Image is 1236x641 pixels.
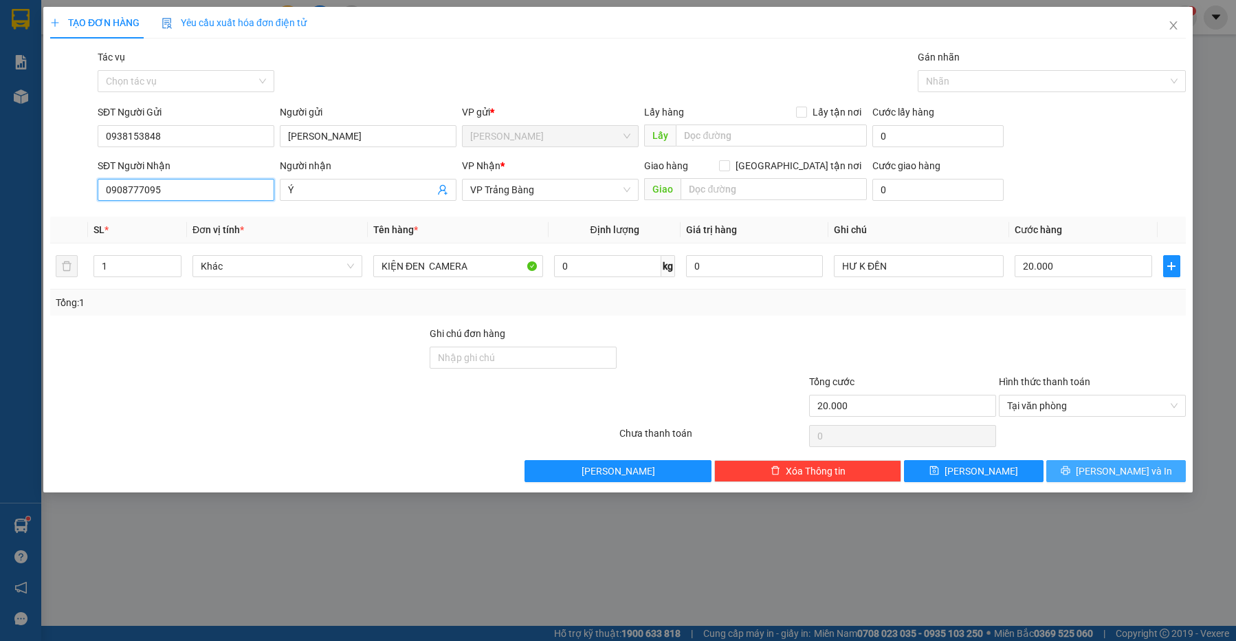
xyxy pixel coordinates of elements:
[4,100,84,108] span: In ngày:
[98,52,125,63] label: Tác vụ
[93,224,104,235] span: SL
[661,255,675,277] span: kg
[1046,460,1186,482] button: printer[PERSON_NAME] và In
[373,255,543,277] input: VD: Bàn, Ghế
[1163,255,1181,277] button: plus
[730,158,867,173] span: [GEOGRAPHIC_DATA] tận nơi
[280,158,456,173] div: Người nhận
[50,17,140,28] span: TẠO ĐƠN HÀNG
[69,87,132,98] span: HT1210250036
[676,124,866,146] input: Dọc đường
[644,124,676,146] span: Lấy
[1076,464,1172,479] span: [PERSON_NAME] và In
[786,464,846,479] span: Xóa Thông tin
[56,295,478,310] div: Tổng: 1
[714,460,901,482] button: deleteXóa Thông tin
[1061,466,1070,477] span: printer
[828,217,1009,243] th: Ghi chú
[192,224,244,235] span: Đơn vị tính
[37,74,168,85] span: -----------------------------------------
[918,52,960,63] label: Gán nhãn
[162,17,307,28] span: Yêu cầu xuất hóa đơn điện tử
[109,22,185,39] span: Bến xe [GEOGRAPHIC_DATA]
[1007,395,1178,416] span: Tại văn phòng
[280,105,456,120] div: Người gửi
[771,466,780,477] span: delete
[999,376,1090,387] label: Hình thức thanh toán
[834,255,1004,277] input: Ghi Chú
[872,107,934,118] label: Cước lấy hàng
[686,255,823,277] input: 0
[1015,224,1062,235] span: Cước hàng
[644,107,684,118] span: Lấy hàng
[109,61,168,69] span: Hotline: 19001152
[945,464,1018,479] span: [PERSON_NAME]
[162,18,173,29] img: icon
[681,178,866,200] input: Dọc đường
[582,464,655,479] span: [PERSON_NAME]
[373,224,418,235] span: Tên hàng
[4,89,131,97] span: [PERSON_NAME]:
[430,347,617,369] input: Ghi chú đơn hàng
[470,126,630,146] span: Hòa Thành
[929,466,939,477] span: save
[462,105,639,120] div: VP gửi
[1168,20,1179,31] span: close
[1154,7,1193,45] button: Close
[525,460,711,482] button: [PERSON_NAME]
[462,160,500,171] span: VP Nhận
[109,8,188,19] strong: ĐỒNG PHƯỚC
[644,160,688,171] span: Giao hàng
[98,105,274,120] div: SĐT Người Gửi
[30,100,84,108] span: 12:58:41 [DATE]
[98,158,274,173] div: SĐT Người Nhận
[872,160,940,171] label: Cước giao hàng
[809,376,854,387] span: Tổng cước
[686,224,737,235] span: Giá trị hàng
[437,184,448,195] span: user-add
[618,426,808,450] div: Chưa thanh toán
[872,179,1004,201] input: Cước giao hàng
[1164,261,1180,272] span: plus
[430,328,505,339] label: Ghi chú đơn hàng
[56,255,78,277] button: delete
[470,180,630,200] span: VP Trảng Bàng
[872,125,1004,147] input: Cước lấy hàng
[904,460,1044,482] button: save[PERSON_NAME]
[109,41,189,58] span: 01 Võ Văn Truyện, KP.1, Phường 2
[201,256,354,276] span: Khác
[807,105,867,120] span: Lấy tận nơi
[644,178,681,200] span: Giao
[5,8,66,69] img: logo
[590,224,639,235] span: Định lượng
[50,18,60,28] span: plus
